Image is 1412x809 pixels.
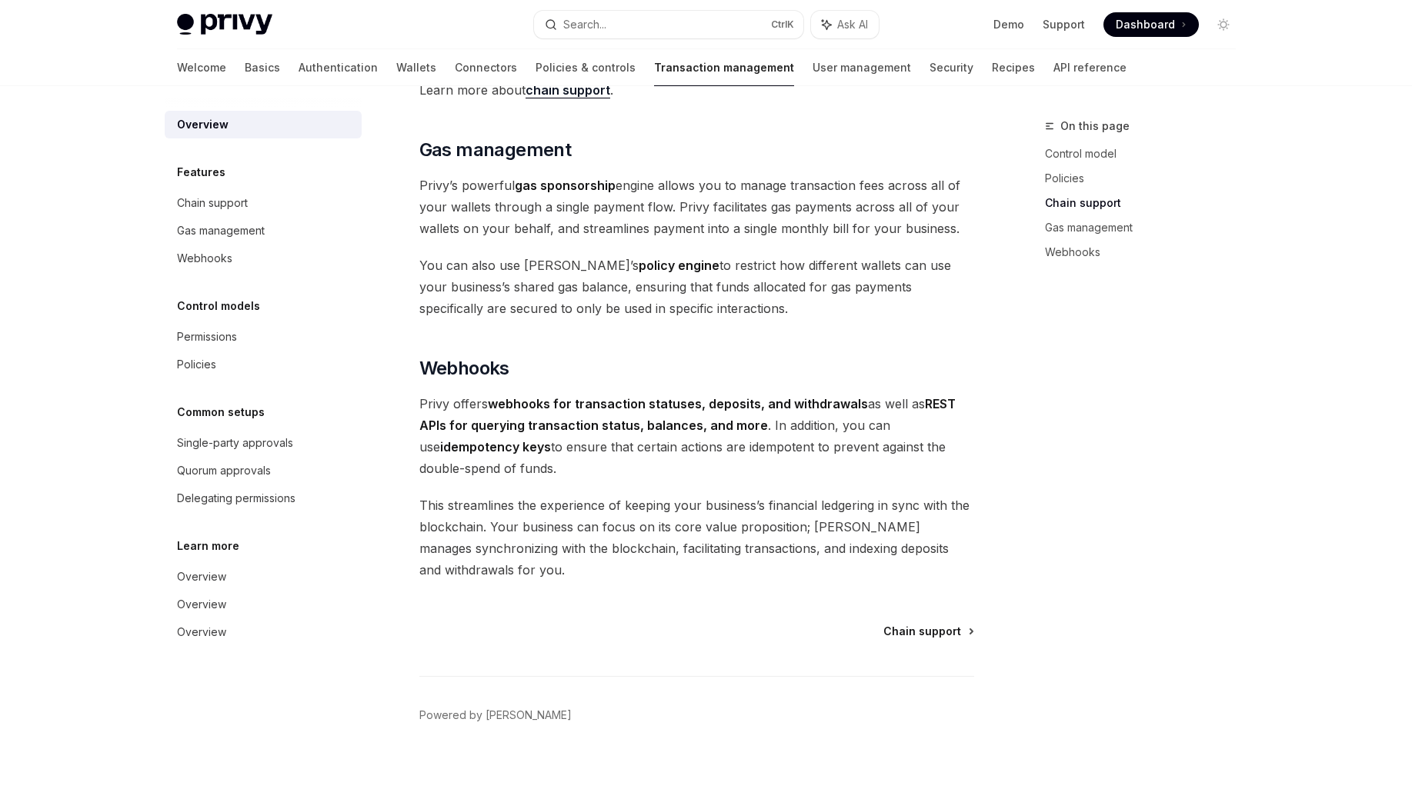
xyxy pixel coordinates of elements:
[654,49,794,86] a: Transaction management
[1116,17,1175,32] span: Dashboard
[813,49,911,86] a: User management
[165,457,362,484] a: Quorum approvals
[165,111,362,138] a: Overview
[883,624,961,639] span: Chain support
[177,194,248,212] div: Chain support
[177,249,232,268] div: Webhooks
[165,591,362,618] a: Overview
[526,82,610,98] a: chain support
[440,439,551,454] strong: idempotency keys
[1045,215,1248,240] a: Gas management
[837,17,868,32] span: Ask AI
[299,49,378,86] a: Authentication
[883,624,973,639] a: Chain support
[563,15,606,34] div: Search...
[1045,191,1248,215] a: Chain support
[992,49,1035,86] a: Recipes
[1103,12,1199,37] a: Dashboard
[165,484,362,512] a: Delegating permissions
[177,568,226,586] div: Overview
[177,115,229,134] div: Overview
[488,396,868,411] strong: webhooks for transaction statuses, deposits, and withdrawals
[177,623,226,641] div: Overview
[165,429,362,457] a: Single-party approvals
[177,14,272,35] img: light logo
[177,461,271,480] div: Quorum approvals
[177,297,260,315] h5: Control models
[396,49,436,86] a: Wallets
[993,17,1024,32] a: Demo
[811,11,879,38] button: Ask AI
[177,328,237,346] div: Permissions
[177,355,216,374] div: Policies
[419,393,974,479] span: Privy offers as well as . In addition, you can use to ensure that certain actions are idempotent ...
[165,351,362,378] a: Policies
[419,255,974,319] span: You can also use [PERSON_NAME]’s to restrict how different wallets can use your business’s shared...
[165,245,362,272] a: Webhooks
[419,79,974,101] span: Learn more about .
[1053,49,1127,86] a: API reference
[165,563,362,591] a: Overview
[177,163,225,181] h5: Features
[177,221,265,240] div: Gas management
[1045,166,1248,191] a: Policies
[165,217,362,245] a: Gas management
[177,434,293,452] div: Single-party approvals
[177,537,239,555] h5: Learn more
[419,138,572,162] span: Gas management
[419,707,572,723] a: Powered by [PERSON_NAME]
[165,323,362,351] a: Permissions
[419,494,974,581] span: This streamlines the experience of keeping your business’s financial ledgering in sync with the b...
[1211,12,1236,37] button: Toggle dark mode
[165,618,362,646] a: Overview
[455,49,517,86] a: Connectors
[177,49,226,86] a: Welcome
[245,49,280,86] a: Basics
[1060,117,1130,135] span: On this page
[515,178,616,193] strong: gas sponsorship
[639,258,719,273] strong: policy engine
[177,595,226,614] div: Overview
[1045,240,1248,265] a: Webhooks
[177,489,295,508] div: Delegating permissions
[771,18,794,31] span: Ctrl K
[930,49,973,86] a: Security
[534,11,803,38] button: Search...CtrlK
[419,175,974,239] span: Privy’s powerful engine allows you to manage transaction fees across all of your wallets through ...
[536,49,636,86] a: Policies & controls
[177,403,265,421] h5: Common setups
[1045,141,1248,166] a: Control model
[419,356,509,381] span: Webhooks
[165,189,362,217] a: Chain support
[1043,17,1085,32] a: Support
